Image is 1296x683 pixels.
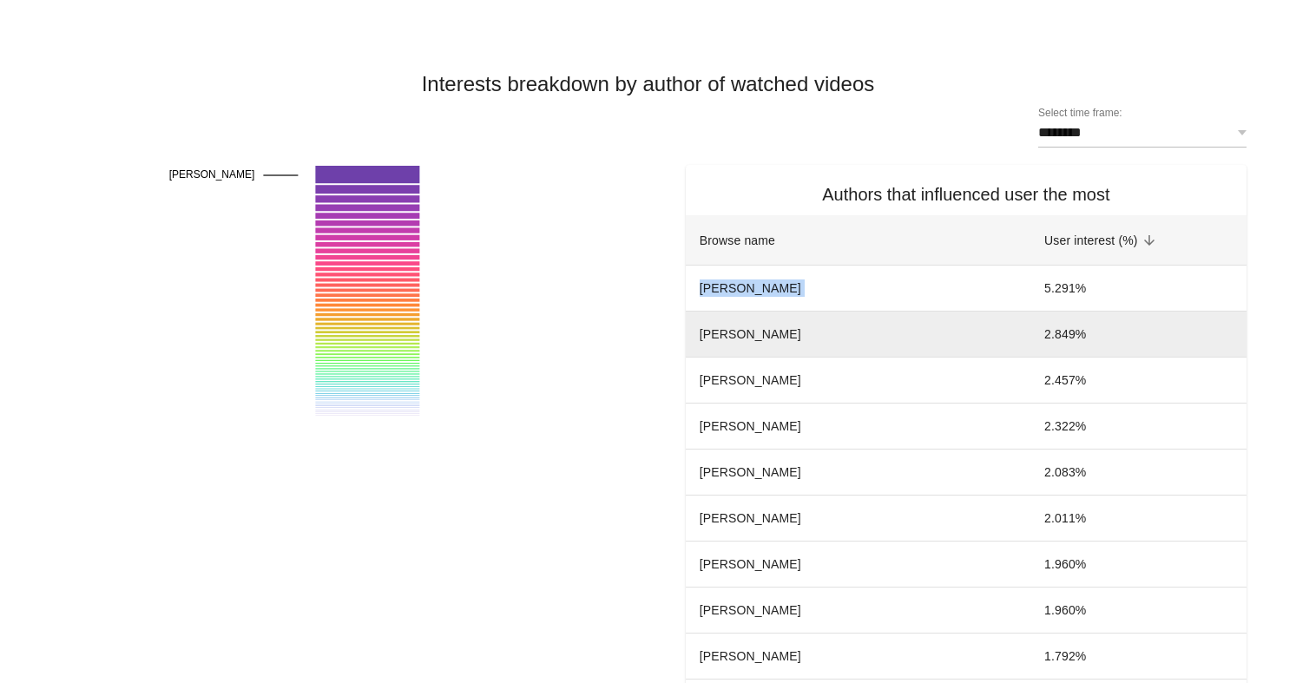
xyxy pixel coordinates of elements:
th: Browse name [686,215,1030,266]
td: 5.291% [1030,266,1247,312]
td: [PERSON_NAME] [686,404,1030,450]
td: 1.960% [1030,542,1247,588]
td: [PERSON_NAME] [686,450,1030,496]
td: 2.849% [1030,312,1247,358]
span: User interest (%) [1044,230,1161,251]
text: [PERSON_NAME] [169,168,255,181]
td: 2.457% [1030,358,1247,404]
td: [PERSON_NAME] [686,634,1030,680]
td: 1.960% [1030,588,1247,634]
td: [PERSON_NAME] [686,358,1030,404]
td: 2.322% [1030,404,1247,450]
td: [PERSON_NAME] [686,312,1030,358]
h3: Authors that influenced user the most [686,182,1247,207]
td: 2.011% [1030,496,1247,542]
td: 2.083% [1030,450,1247,496]
td: [PERSON_NAME] [686,588,1030,634]
td: [PERSON_NAME] [686,542,1030,588]
td: [PERSON_NAME] [686,496,1030,542]
label: Select time frame: [1038,107,1247,120]
h2: Interests breakdown by author of watched videos [422,70,875,98]
td: 1.792% [1030,634,1247,680]
td: [PERSON_NAME] [686,266,1030,312]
